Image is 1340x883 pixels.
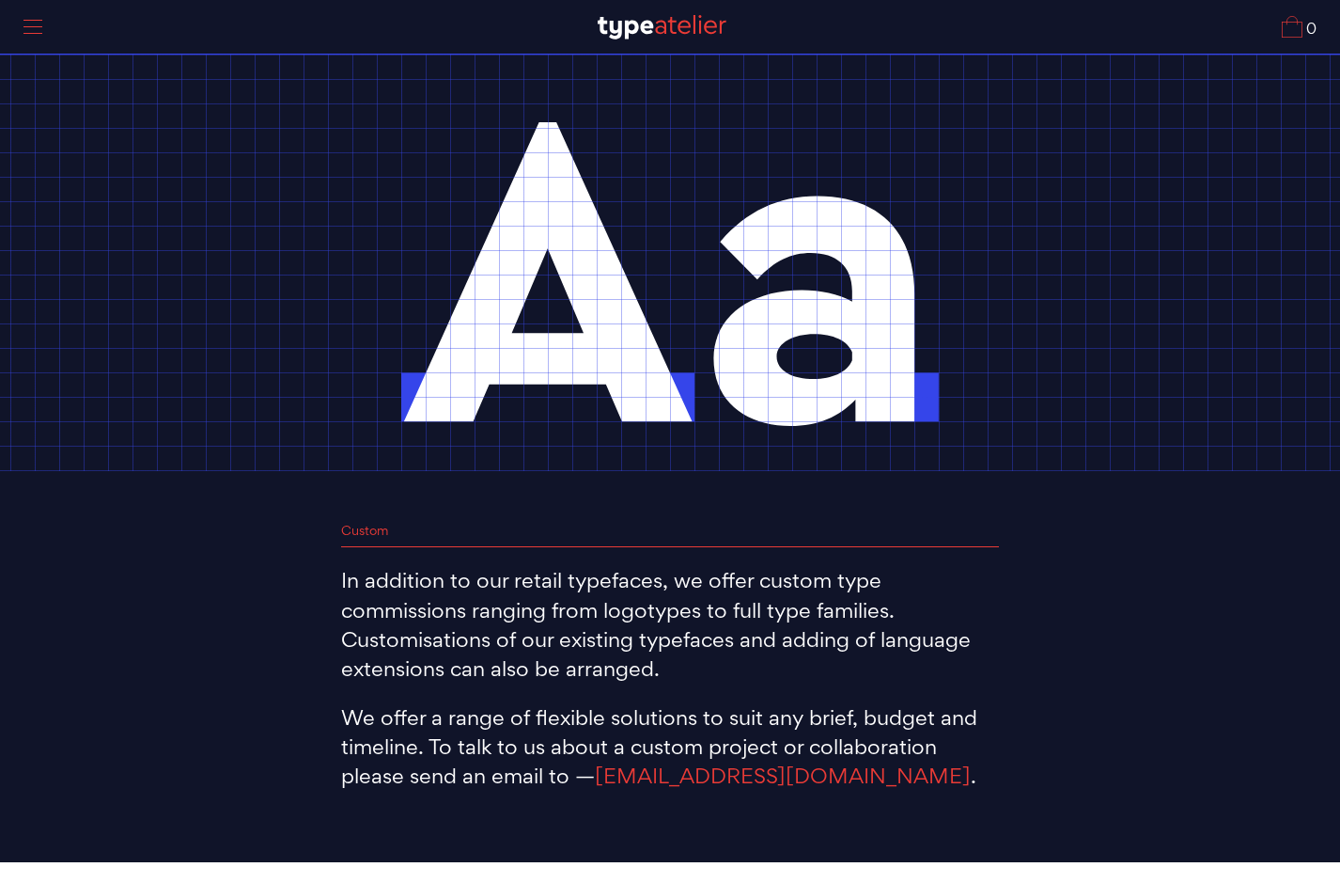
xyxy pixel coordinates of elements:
a: 0 [1282,16,1317,38]
p: In addition to our retail typefaces, we offer custom type commissions ranging from logotypes to f... [341,566,999,684]
p: We offer a range of flexible solutions to suit any brief, budget and timeline. To talk to us abou... [341,703,999,792]
span: 0 [1302,22,1317,38]
a: [EMAIL_ADDRESS][DOMAIN_NAME] [595,762,971,792]
h1: Custom [341,522,999,547]
img: TA_Logo.svg [598,15,726,39]
img: Cart_Icon.svg [1282,16,1302,38]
